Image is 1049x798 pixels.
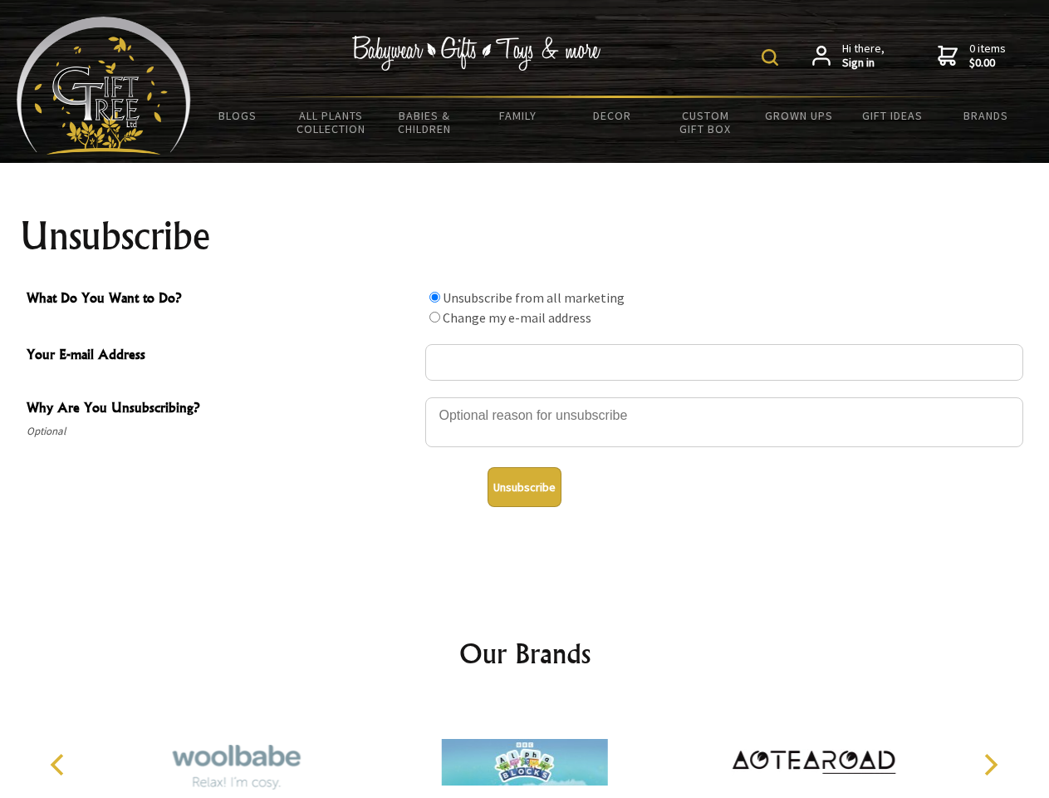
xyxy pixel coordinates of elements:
[443,309,591,326] label: Change my e-mail address
[969,56,1006,71] strong: $0.00
[27,288,417,312] span: What Do You Want to Do?
[842,56,885,71] strong: Sign in
[352,36,601,71] img: Babywear - Gifts - Toys & more
[565,98,659,133] a: Decor
[842,42,885,71] span: Hi there,
[27,397,417,421] span: Why Are You Unsubscribing?
[27,344,417,368] span: Your E-mail Address
[429,292,440,303] input: What Do You Want to Do?
[762,49,778,66] img: product search
[425,344,1023,381] input: Your E-mail Address
[378,98,472,146] a: Babies & Children
[752,98,846,133] a: Grown Ups
[846,98,939,133] a: Gift Ideas
[488,467,561,507] button: Unsubscribe
[27,421,417,441] span: Optional
[42,746,78,783] button: Previous
[938,42,1006,71] a: 0 items$0.00
[425,397,1023,447] textarea: Why Are You Unsubscribing?
[969,41,1006,71] span: 0 items
[472,98,566,133] a: Family
[429,312,440,323] input: What Do You Want to Do?
[17,17,191,155] img: Babyware - Gifts - Toys and more...
[939,98,1033,133] a: Brands
[812,42,885,71] a: Hi there,Sign in
[285,98,379,146] a: All Plants Collection
[20,216,1030,256] h1: Unsubscribe
[972,746,1008,783] button: Next
[443,289,625,306] label: Unsubscribe from all marketing
[191,98,285,133] a: BLOGS
[33,633,1017,673] h2: Our Brands
[659,98,752,146] a: Custom Gift Box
